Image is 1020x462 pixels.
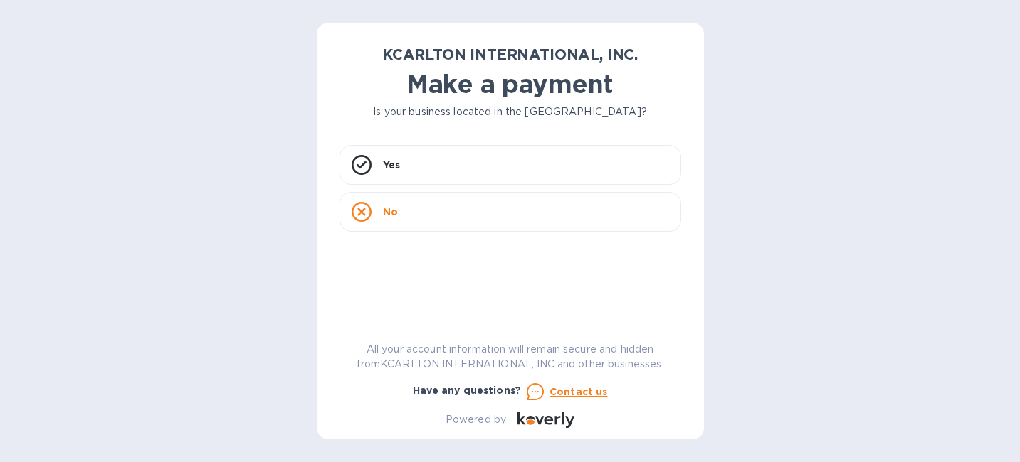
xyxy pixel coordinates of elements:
[340,104,681,119] p: Is your business located in the [GEOGRAPHIC_DATA]?
[413,385,522,396] b: Have any questions?
[340,69,681,99] h1: Make a payment
[340,342,681,372] p: All your account information will remain secure and hidden from KCARLTON INTERNATIONAL, INC. and ...
[550,386,608,397] u: Contact us
[383,205,398,219] p: No
[446,412,506,427] p: Powered by
[383,158,400,172] p: Yes
[382,45,638,63] b: KCARLTON INTERNATIONAL, INC.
